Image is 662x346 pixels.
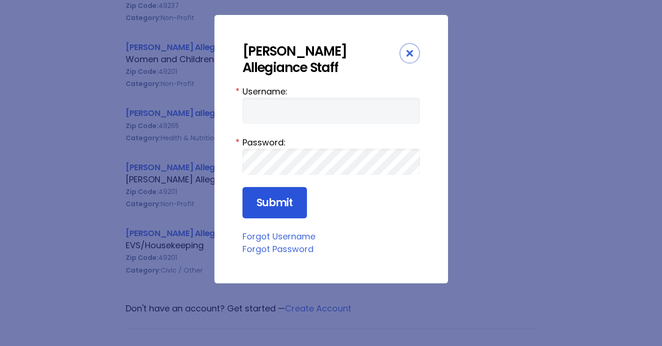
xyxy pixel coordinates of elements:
label: Username: [242,85,420,98]
div: Close [399,43,420,64]
label: Password: [242,136,420,149]
a: Forgot Username [242,231,315,242]
a: Forgot Password [242,243,313,255]
div: [PERSON_NAME] Allegiance Staff [242,43,399,76]
input: Submit [242,187,307,219]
